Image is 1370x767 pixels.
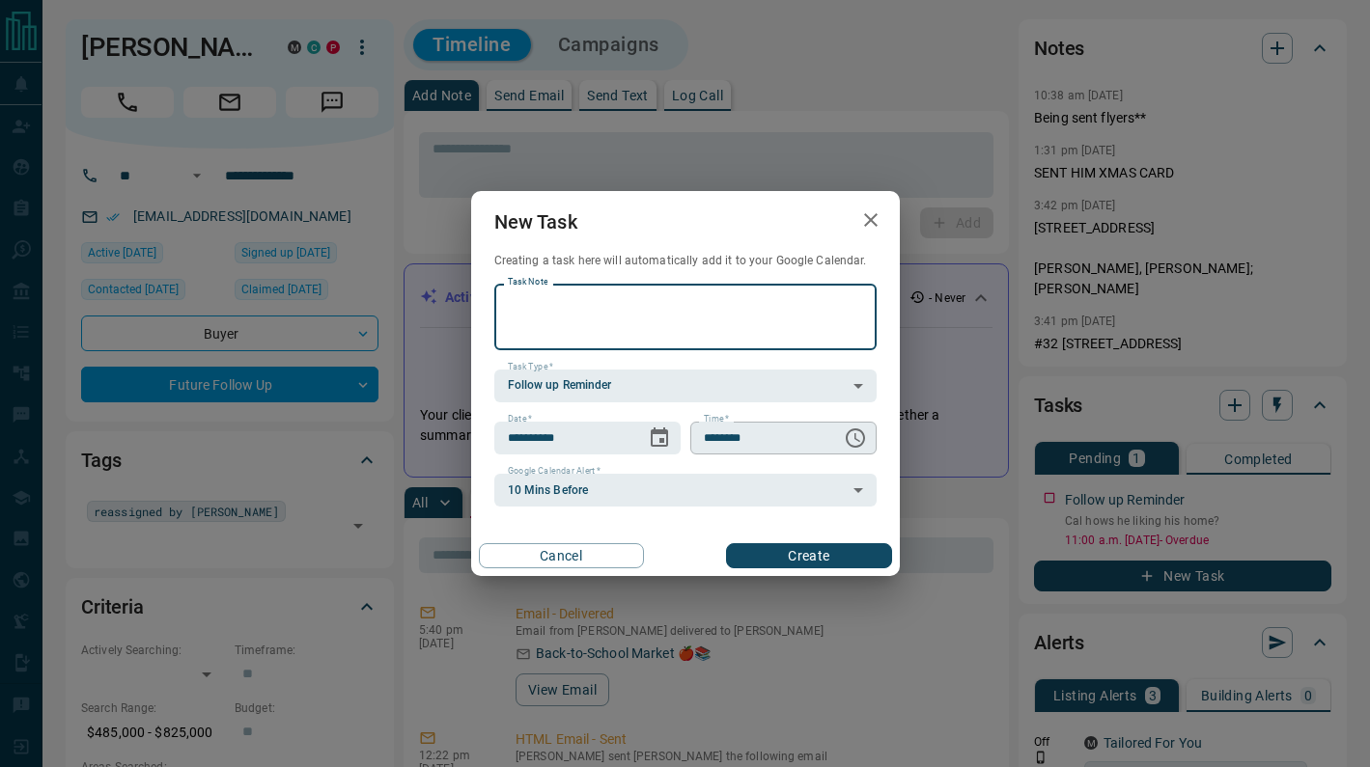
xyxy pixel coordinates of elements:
[508,361,553,373] label: Task Type
[494,370,877,402] div: Follow up Reminder
[704,413,729,425] label: Time
[479,543,644,568] button: Cancel
[508,276,547,288] label: Task Note
[508,413,532,425] label: Date
[640,419,679,457] button: Choose date, selected date is Oct 16, 2025
[726,543,891,568] button: Create
[494,253,877,269] p: Creating a task here will automatically add it to your Google Calendar.
[836,419,875,457] button: Choose time, selected time is 6:00 AM
[508,465,601,478] label: Google Calendar Alert
[471,191,601,253] h2: New Task
[494,474,877,507] div: 10 Mins Before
